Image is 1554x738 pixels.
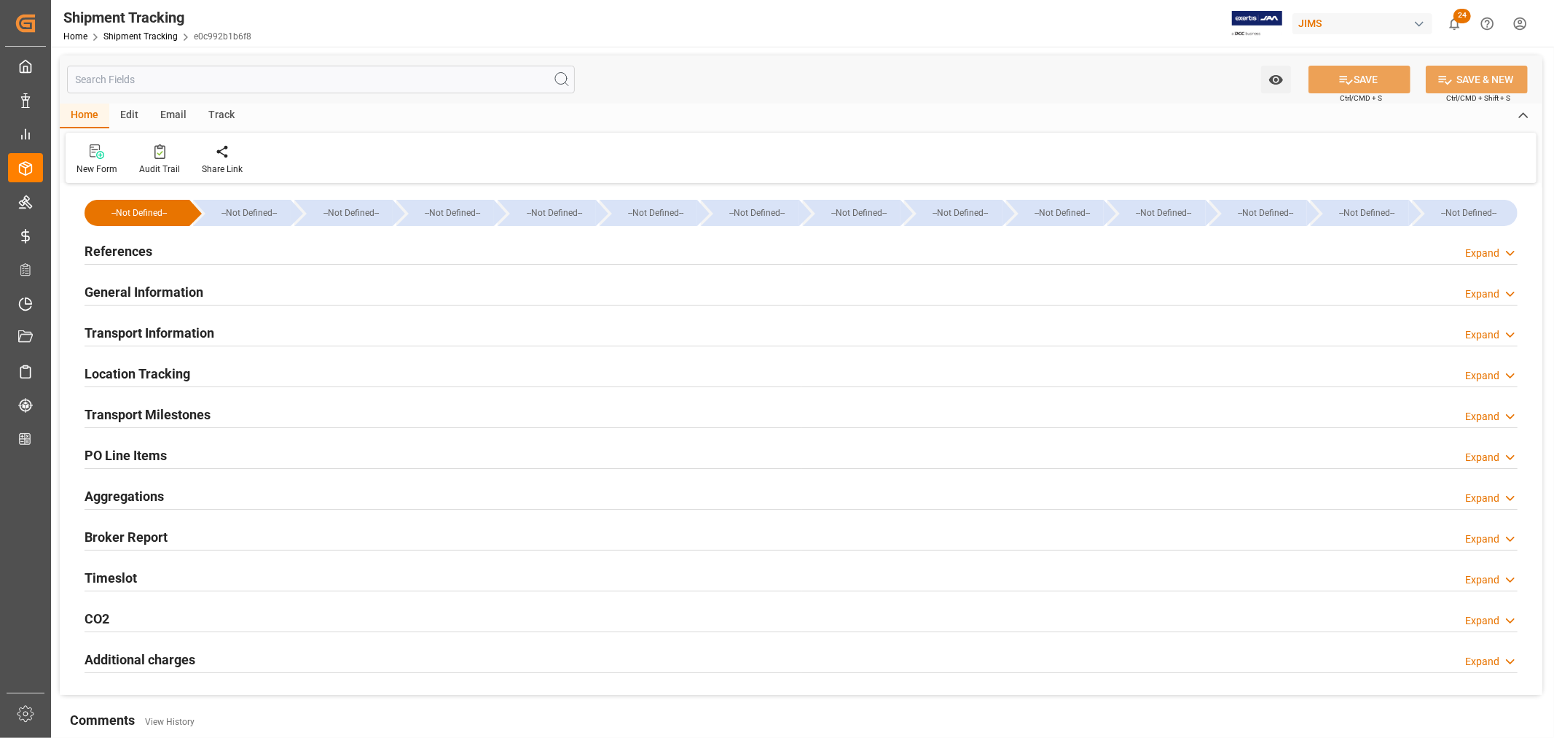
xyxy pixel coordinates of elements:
div: --Not Defined-- [309,200,392,226]
div: Audit Trail [139,163,180,176]
div: --Not Defined-- [85,200,189,226]
button: Help Center [1471,7,1504,40]
div: --Not Defined-- [1413,200,1518,226]
div: Edit [109,104,149,128]
input: Search Fields [67,66,575,93]
div: Share Link [202,163,243,176]
div: --Not Defined-- [701,200,798,226]
div: --Not Defined-- [919,200,1002,226]
div: --Not Defined-- [193,200,291,226]
h2: Transport Information [85,323,214,343]
div: --Not Defined-- [904,200,1002,226]
div: Expand [1465,450,1499,465]
div: Expand [1465,532,1499,547]
div: Home [60,104,109,128]
div: Expand [1465,368,1499,384]
span: 24 [1453,9,1471,23]
div: Expand [1465,654,1499,669]
div: Expand [1465,572,1499,588]
div: JIMS [1292,13,1432,34]
div: Email [149,104,197,128]
div: --Not Defined-- [1006,200,1104,226]
div: Expand [1465,409,1499,424]
div: --Not Defined-- [99,200,179,226]
img: Exertis%20JAM%20-%20Email%20Logo.jpg_1722504956.jpg [1232,11,1282,36]
div: Expand [1465,246,1499,261]
div: --Not Defined-- [1325,200,1408,226]
div: --Not Defined-- [614,200,697,226]
button: open menu [1261,66,1291,93]
button: JIMS [1292,9,1438,37]
h2: References [85,241,152,261]
div: --Not Defined-- [1021,200,1104,226]
span: Ctrl/CMD + Shift + S [1446,93,1510,104]
span: Ctrl/CMD + S [1340,93,1382,104]
div: --Not Defined-- [396,200,494,226]
a: Shipment Tracking [103,31,178,42]
div: New Form [76,163,117,176]
h2: PO Line Items [85,446,167,465]
div: --Not Defined-- [1209,200,1307,226]
div: --Not Defined-- [512,200,595,226]
div: --Not Defined-- [498,200,595,226]
h2: Timeslot [85,568,137,588]
h2: Transport Milestones [85,405,211,424]
div: --Not Defined-- [1107,200,1205,226]
button: SAVE & NEW [1426,66,1528,93]
div: --Not Defined-- [715,200,798,226]
div: --Not Defined-- [411,200,494,226]
div: --Not Defined-- [1224,200,1307,226]
div: --Not Defined-- [294,200,392,226]
button: show 24 new notifications [1438,7,1471,40]
div: --Not Defined-- [600,200,697,226]
h2: CO2 [85,609,109,629]
div: Track [197,104,246,128]
div: Expand [1465,613,1499,629]
div: Expand [1465,287,1499,302]
h2: Broker Report [85,527,168,547]
h2: General Information [85,282,203,302]
h2: Location Tracking [85,364,190,384]
div: Shipment Tracking [63,7,251,28]
h2: Comments [70,710,135,730]
div: --Not Defined-- [817,200,900,226]
h2: Aggregations [85,486,164,506]
div: --Not Defined-- [1427,200,1510,226]
div: --Not Defined-- [1122,200,1205,226]
div: Expand [1465,327,1499,343]
div: --Not Defined-- [1311,200,1408,226]
h2: Additional charges [85,650,195,669]
div: --Not Defined-- [803,200,900,226]
button: SAVE [1308,66,1410,93]
a: View History [145,717,195,727]
div: --Not Defined-- [208,200,291,226]
a: Home [63,31,87,42]
div: Expand [1465,491,1499,506]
